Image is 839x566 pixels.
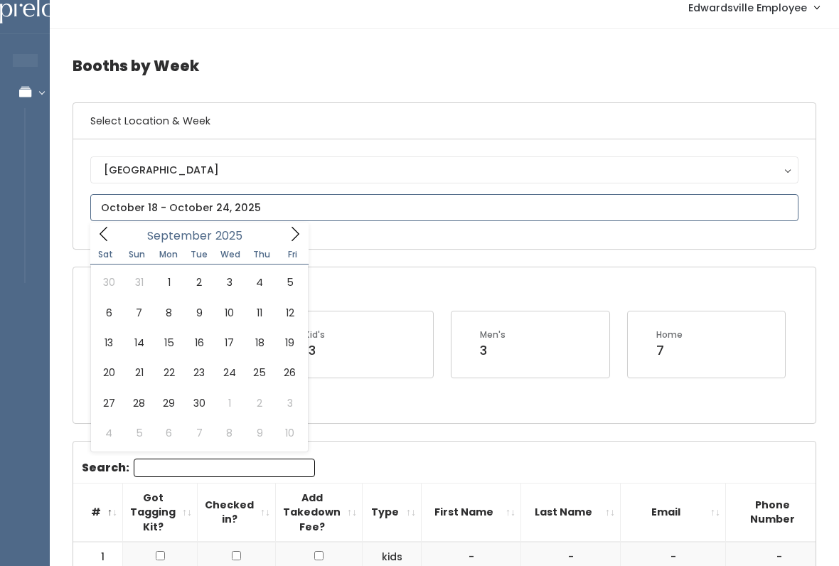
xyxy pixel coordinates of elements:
span: September 22, 2025 [154,358,184,388]
h6: Select Location & Week [73,103,816,139]
span: October 3, 2025 [274,388,304,418]
span: October 1, 2025 [215,388,245,418]
span: September 6, 2025 [94,298,124,328]
span: September 9, 2025 [184,298,214,328]
h4: Booths by Week [73,46,816,85]
input: October 18 - October 24, 2025 [90,194,798,221]
span: September 20, 2025 [94,358,124,388]
input: Search: [134,459,315,477]
th: #: activate to sort column descending [73,483,123,542]
span: Wed [215,250,246,259]
span: September 26, 2025 [274,358,304,388]
th: Got Tagging Kit?: activate to sort column ascending [123,483,198,542]
div: Home [656,329,683,341]
th: Phone Number: activate to sort column ascending [726,483,833,542]
span: Mon [153,250,184,259]
span: Fri [277,250,309,259]
div: 13 [304,341,325,360]
span: September 30, 2025 [184,388,214,418]
span: September 1, 2025 [154,267,184,297]
span: September 29, 2025 [154,388,184,418]
span: September 11, 2025 [245,298,274,328]
th: Email: activate to sort column ascending [621,483,726,542]
span: August 30, 2025 [94,267,124,297]
span: September 13, 2025 [94,328,124,358]
span: September 19, 2025 [274,328,304,358]
span: September 12, 2025 [274,298,304,328]
div: [GEOGRAPHIC_DATA] [104,162,785,178]
span: September 16, 2025 [184,328,214,358]
span: October 7, 2025 [184,418,214,448]
span: September 4, 2025 [245,267,274,297]
label: Search: [82,459,315,477]
span: Tue [183,250,215,259]
span: September 27, 2025 [94,388,124,418]
span: Sun [122,250,153,259]
span: September 2, 2025 [184,267,214,297]
span: October 6, 2025 [154,418,184,448]
span: October 2, 2025 [245,388,274,418]
span: October 9, 2025 [245,418,274,448]
span: September 15, 2025 [154,328,184,358]
th: Type: activate to sort column ascending [363,483,422,542]
span: September 24, 2025 [215,358,245,388]
span: September 21, 2025 [124,358,154,388]
span: September 17, 2025 [215,328,245,358]
span: September 10, 2025 [215,298,245,328]
th: Add Takedown Fee?: activate to sort column ascending [276,483,363,542]
span: September 7, 2025 [124,298,154,328]
span: September 28, 2025 [124,388,154,418]
span: September 3, 2025 [215,267,245,297]
th: Last Name: activate to sort column ascending [521,483,621,542]
span: September [147,230,212,242]
th: First Name: activate to sort column ascending [422,483,521,542]
span: October 10, 2025 [274,418,304,448]
div: Men's [480,329,506,341]
span: Thu [246,250,277,259]
span: October 4, 2025 [94,418,124,448]
span: October 8, 2025 [215,418,245,448]
span: Sat [90,250,122,259]
div: 3 [480,341,506,360]
span: August 31, 2025 [124,267,154,297]
div: 7 [656,341,683,360]
th: Checked in?: activate to sort column ascending [198,483,276,542]
button: [GEOGRAPHIC_DATA] [90,156,798,183]
span: September 25, 2025 [245,358,274,388]
span: September 8, 2025 [154,298,184,328]
span: September 23, 2025 [184,358,214,388]
div: Kid's [304,329,325,341]
span: September 5, 2025 [274,267,304,297]
input: Year [212,227,255,245]
span: October 5, 2025 [124,418,154,448]
span: September 18, 2025 [245,328,274,358]
span: September 14, 2025 [124,328,154,358]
